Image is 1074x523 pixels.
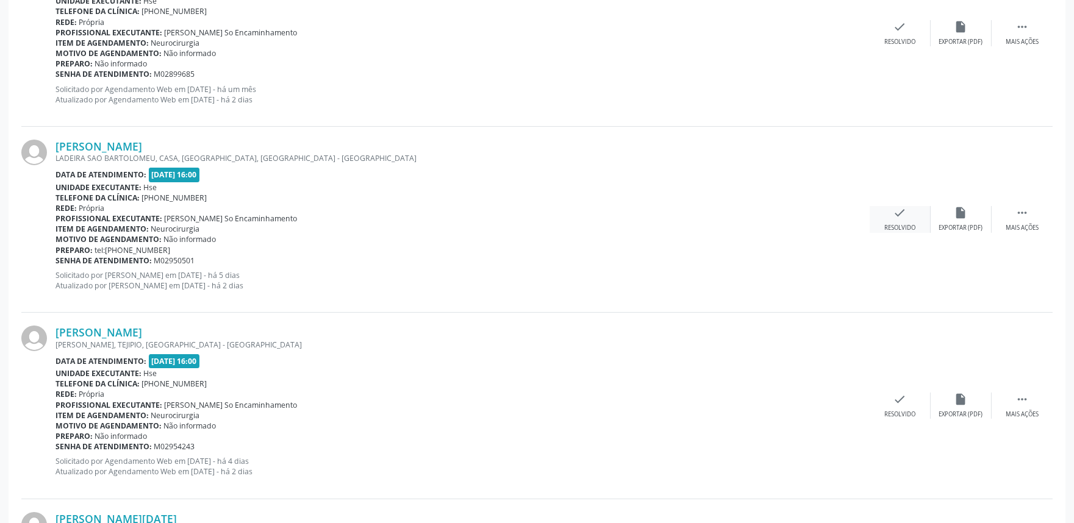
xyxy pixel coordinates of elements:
b: Unidade executante: [55,182,141,193]
b: Senha de atendimento: [55,255,152,266]
div: Mais ações [1006,38,1039,46]
span: Hse [144,182,157,193]
div: Resolvido [884,410,915,419]
span: [PHONE_NUMBER] [142,193,207,203]
b: Item de agendamento: [55,224,149,234]
span: Neurocirurgia [151,224,200,234]
b: Rede: [55,389,77,399]
b: Preparo: [55,431,93,441]
span: Neurocirurgia [151,38,200,48]
span: [DATE] 16:00 [149,354,200,368]
b: Preparo: [55,245,93,255]
img: img [21,326,47,351]
div: LADEIRA SAO BARTOLOMEU, CASA, [GEOGRAPHIC_DATA], [GEOGRAPHIC_DATA] - [GEOGRAPHIC_DATA] [55,153,870,163]
b: Rede: [55,17,77,27]
span: M02954243 [154,441,195,452]
b: Senha de atendimento: [55,69,152,79]
span: M02950501 [154,255,195,266]
span: Própria [79,17,105,27]
b: Motivo de agendamento: [55,421,162,431]
div: Exportar (PDF) [939,224,983,232]
p: Solicitado por [PERSON_NAME] em [DATE] - há 5 dias Atualizado por [PERSON_NAME] em [DATE] - há 2 ... [55,270,870,291]
b: Unidade executante: [55,368,141,379]
b: Data de atendimento: [55,169,146,180]
span: Não informado [164,48,217,59]
span: [PHONE_NUMBER] [142,379,207,389]
span: [PERSON_NAME] So Encaminhamento [165,213,298,224]
span: Neurocirurgia [151,410,200,421]
span: Própria [79,389,105,399]
div: Resolvido [884,224,915,232]
span: Não informado [95,431,148,441]
i:  [1015,206,1029,219]
b: Rede: [55,203,77,213]
b: Profissional executante: [55,400,162,410]
div: [PERSON_NAME], TEJIPIO, [GEOGRAPHIC_DATA] - [GEOGRAPHIC_DATA] [55,340,870,350]
b: Profissional executante: [55,27,162,38]
span: Não informado [95,59,148,69]
span: [PHONE_NUMBER] [142,6,207,16]
i:  [1015,393,1029,406]
span: Não informado [164,421,217,431]
b: Telefone da clínica: [55,379,140,389]
b: Preparo: [55,59,93,69]
i: insert_drive_file [954,20,968,34]
b: Data de atendimento: [55,356,146,366]
div: Mais ações [1006,224,1039,232]
span: M02899685 [154,69,195,79]
b: Profissional executante: [55,213,162,224]
div: Mais ações [1006,410,1039,419]
p: Solicitado por Agendamento Web em [DATE] - há um mês Atualizado por Agendamento Web em [DATE] - h... [55,84,870,105]
i: check [893,20,907,34]
p: Solicitado por Agendamento Web em [DATE] - há 4 dias Atualizado por Agendamento Web em [DATE] - h... [55,456,870,477]
span: [PERSON_NAME] So Encaminhamento [165,400,298,410]
a: [PERSON_NAME] [55,326,142,339]
i: check [893,393,907,406]
b: Motivo de agendamento: [55,234,162,244]
b: Item de agendamento: [55,38,149,48]
span: [DATE] 16:00 [149,168,200,182]
span: Própria [79,203,105,213]
span: [PERSON_NAME] So Encaminhamento [165,27,298,38]
i:  [1015,20,1029,34]
div: Exportar (PDF) [939,410,983,419]
span: tel:[PHONE_NUMBER] [95,245,171,255]
i: insert_drive_file [954,206,968,219]
b: Telefone da clínica: [55,193,140,203]
i: check [893,206,907,219]
b: Telefone da clínica: [55,6,140,16]
img: img [21,140,47,165]
div: Exportar (PDF) [939,38,983,46]
b: Item de agendamento: [55,410,149,421]
span: Hse [144,368,157,379]
div: Resolvido [884,38,915,46]
i: insert_drive_file [954,393,968,406]
b: Motivo de agendamento: [55,48,162,59]
span: Não informado [164,234,217,244]
b: Senha de atendimento: [55,441,152,452]
a: [PERSON_NAME] [55,140,142,153]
